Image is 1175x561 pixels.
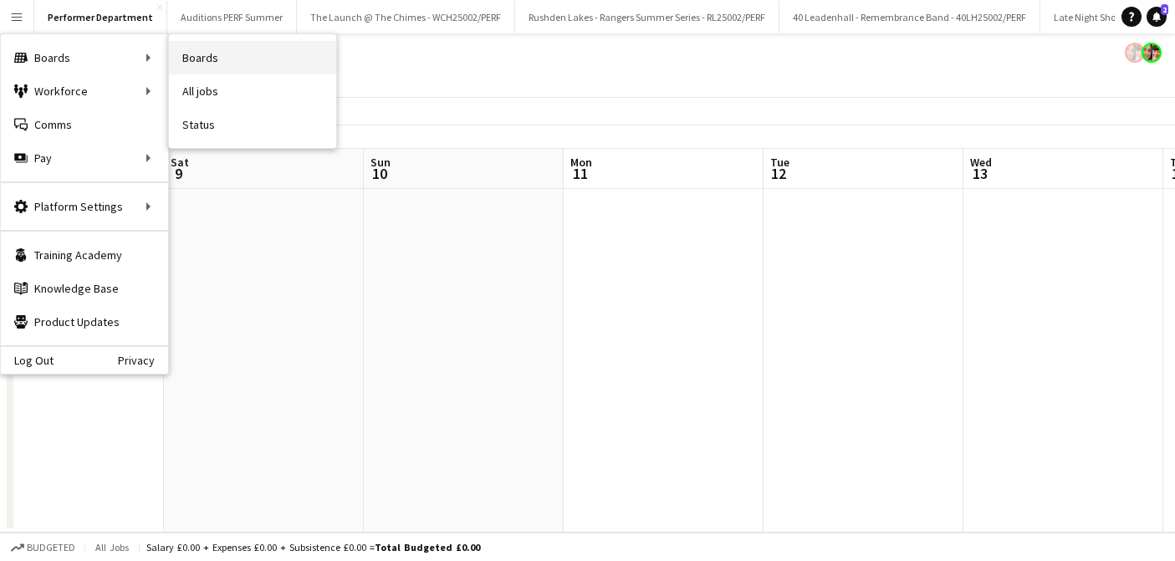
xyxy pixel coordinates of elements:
span: 2 [1161,4,1168,15]
div: Boards [1,41,168,74]
button: Budgeted [8,538,78,557]
a: Boards [169,41,336,74]
div: Pay [1,141,168,175]
span: Tue [770,155,789,170]
app-user-avatar: Performer Department [1142,43,1162,63]
span: 11 [568,164,592,183]
span: All jobs [92,541,132,553]
span: Mon [570,155,592,170]
span: 12 [768,164,789,183]
a: All jobs [169,74,336,108]
span: 10 [368,164,391,183]
a: Log Out [1,354,54,367]
span: Total Budgeted £0.00 [375,541,480,553]
span: Sat [171,155,189,170]
span: Wed [970,155,992,170]
a: Training Academy [1,238,168,272]
a: 2 [1147,7,1167,27]
a: Status [169,108,336,141]
span: 9 [168,164,189,183]
button: The Launch @ The Chimes - WCH25002/PERF [297,1,515,33]
button: 40 Leadenhall - Remembrance Band - 40LH25002/PERF [779,1,1040,33]
button: Rushden Lakes - Rangers Summer Series - RL25002/PERF [515,1,779,33]
div: Platform Settings [1,190,168,223]
a: Knowledge Base [1,272,168,305]
a: Privacy [118,354,168,367]
app-user-avatar: Performer Department [1125,43,1145,63]
button: Performer Department [34,1,167,33]
a: Product Updates [1,305,168,339]
span: Budgeted [27,542,75,553]
div: Workforce [1,74,168,108]
a: Comms [1,108,168,141]
span: Sun [370,155,391,170]
span: 13 [968,164,992,183]
div: Salary £0.00 + Expenses £0.00 + Subsistence £0.00 = [146,541,480,553]
button: Auditions PERF Summer [167,1,297,33]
